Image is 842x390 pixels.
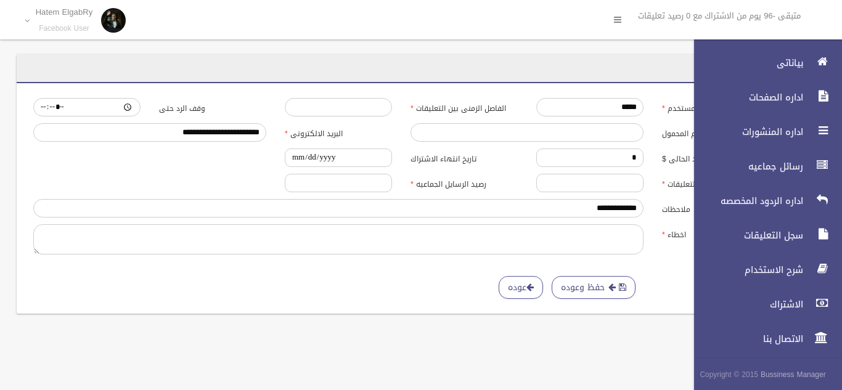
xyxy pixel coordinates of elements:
[684,229,807,242] span: سجل التعليقات
[36,24,93,33] small: Facebook User
[150,98,276,115] label: وقف الرد حتى
[684,325,842,352] a: الاتصال بنا
[681,55,786,79] header: المستخدمين / تعديل
[401,98,527,115] label: الفاصل الزمنى بين التعليقات
[36,7,93,17] p: Hatem ElgabRy
[653,174,779,191] label: رصيد التعليقات
[276,123,401,140] label: البريد الالكترونى
[684,291,842,318] a: الاشتراك
[684,187,842,214] a: اداره الردود المخصصه
[653,123,779,140] label: رقم المحمول
[684,333,807,345] span: الاتصال بنا
[552,276,636,299] button: حفظ وعوده
[653,224,779,242] label: اخطاء
[401,174,527,191] label: رصيد الرسايل الجماعيه
[684,91,807,104] span: اداره الصفحات
[684,298,807,311] span: الاشتراك
[684,84,842,111] a: اداره الصفحات
[684,118,842,145] a: اداره المنشورات
[684,256,842,283] a: شرح الاستخدام
[401,148,527,166] label: تاريخ انتهاء الاشتراك
[684,195,807,207] span: اداره الردود المخصصه
[499,276,543,299] a: عوده
[653,98,779,115] label: رقم المستخدم
[653,148,779,166] label: الرصيد الحالى $
[684,126,807,138] span: اداره المنشورات
[700,368,758,381] span: Copyright © 2015
[684,264,807,276] span: شرح الاستخدام
[684,153,842,180] a: رسائل جماعيه
[684,222,842,249] a: سجل التعليقات
[684,49,842,76] a: بياناتى
[684,160,807,173] span: رسائل جماعيه
[653,199,779,216] label: ملاحظات
[684,57,807,69] span: بياناتى
[761,368,826,381] strong: Bussiness Manager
